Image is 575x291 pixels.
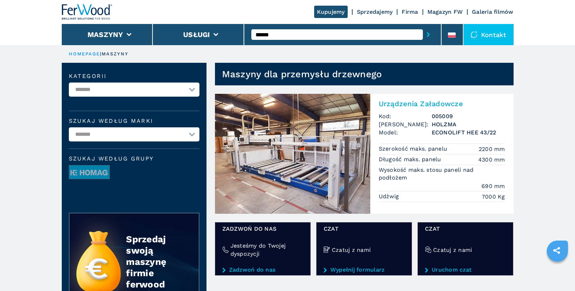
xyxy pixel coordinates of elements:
span: Zadzwoń do nas [222,225,303,233]
img: Czatuj z nami [324,247,330,253]
p: Udźwig [379,193,401,200]
h2: Urządzenia Załadowcze [379,99,505,108]
h3: ECONOLIFT HEE 43/22 [432,128,505,137]
iframe: Chat [545,259,570,286]
button: submit-button [423,26,434,43]
img: Ferwood [62,4,113,20]
label: kategorii [69,73,199,79]
div: Sprzedaj swoją maszynę firmie ferwood [126,234,185,290]
span: Szukaj według grupy [69,156,199,162]
h3: HOLZMA [432,120,505,128]
h1: Maszyny dla przemysłu drzewnego [222,68,382,80]
a: sharethis [548,242,565,259]
span: Czat [425,225,506,233]
a: Urządzenia Załadowcze HOLZMA ECONOLIFT HEE 43/22Urządzenia ZaładowczeKod:005009[PERSON_NAME]:HOLZ... [215,94,514,214]
a: Kupujemy [314,6,348,18]
p: Wysokość maks. stosu paneli nad podłożem [379,166,505,182]
span: Model: [379,128,432,137]
p: maszyny [102,51,129,57]
label: Szukaj według marki [69,118,199,124]
em: 690 mm [481,182,505,190]
div: Kontakt [463,24,514,45]
span: | [100,51,101,56]
button: Maszyny [88,30,123,39]
img: Jesteśmy do Twojej dyspozycji [222,247,229,253]
a: Wypełnij formularz [324,267,405,273]
a: Galeria filmów [472,8,514,15]
img: Urządzenia Załadowcze HOLZMA ECONOLIFT HEE 43/22 [215,94,370,214]
span: Kod: [379,112,432,120]
span: [PERSON_NAME]: [379,120,432,128]
em: 7000 Kg [482,193,505,201]
button: Usługi [183,30,210,39]
h4: Czatuj z nami [332,246,371,254]
p: Długość maks. panelu [379,156,443,163]
a: Uruchom czat [425,267,506,273]
h4: Czatuj z nami [433,246,472,254]
p: Szerokość maks. panelu [379,145,449,153]
img: Kontakt [471,31,478,38]
em: 4300 mm [478,156,505,164]
span: Czat [324,225,405,233]
em: 2200 mm [479,145,505,153]
a: Zadzwoń do nas [222,267,303,273]
img: image [69,165,109,180]
a: Firma [402,8,418,15]
img: Czatuj z nami [425,247,431,253]
h3: 005009 [432,112,505,120]
h4: Jesteśmy do Twojej dyspozycji [230,242,303,258]
a: Sprzedajemy [357,8,393,15]
a: Magazyn FW [427,8,463,15]
a: HOMEPAGE [69,51,100,56]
